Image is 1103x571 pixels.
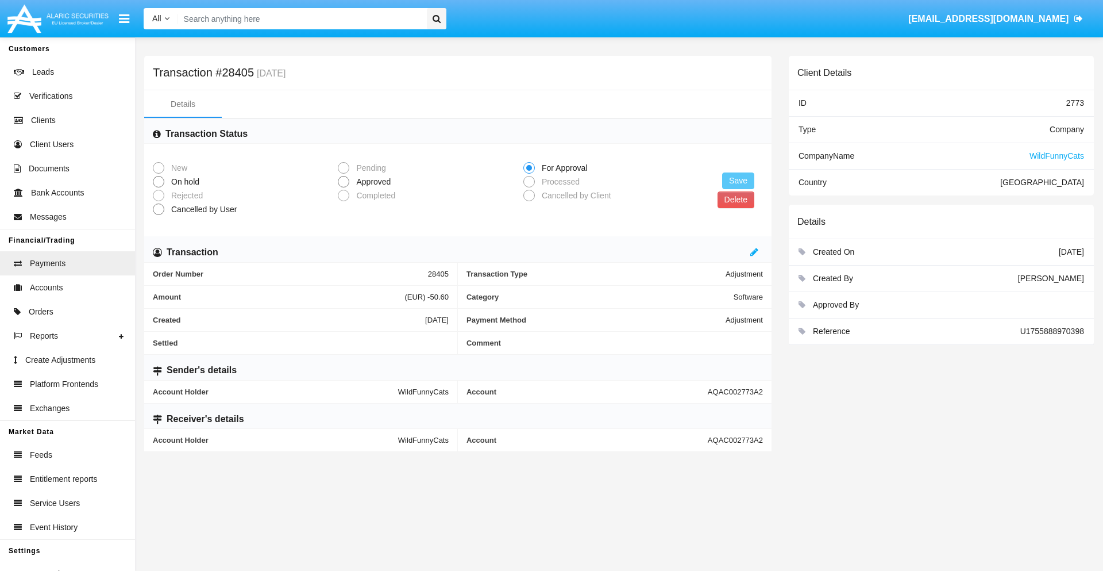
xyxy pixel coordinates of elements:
[1066,98,1084,108] span: 2773
[30,139,74,151] span: Client Users
[726,270,763,278] span: Adjustment
[164,190,206,202] span: Rejected
[167,413,244,426] h6: Receiver's details
[1018,274,1084,283] span: [PERSON_NAME]
[1029,151,1084,160] span: WildFunnyCats
[428,270,449,278] span: 28405
[30,378,98,390] span: Platform Frontends
[152,14,161,23] span: All
[30,473,98,485] span: Entitlement reports
[708,436,763,444] span: AQAC002773A2
[254,69,286,78] small: [DATE]
[799,151,854,160] span: Company Name
[30,522,78,534] span: Event History
[722,173,754,189] button: Save
[466,339,763,347] span: Comment
[164,204,240,216] span: Cancelled by User
[165,128,248,140] h6: Transaction Status
[30,403,70,415] span: Exchanges
[466,316,726,324] span: Payment Method
[903,3,1089,35] a: [EMAIL_ADDRESS][DOMAIN_NAME]
[404,293,449,301] span: (EUR) -50.60
[797,216,826,227] h6: Details
[30,211,67,223] span: Messages
[30,497,80,509] span: Service Users
[466,436,708,444] span: Account
[153,270,428,278] span: Order Number
[30,258,65,270] span: Payments
[466,293,734,301] span: Category
[29,163,70,175] span: Documents
[153,339,449,347] span: Settled
[425,316,449,324] span: [DATE]
[178,8,423,29] input: Search
[349,190,398,202] span: Completed
[153,68,286,78] h5: Transaction #28405
[813,327,850,336] span: Reference
[31,114,56,127] span: Clients
[349,176,394,188] span: Approved
[153,316,425,324] span: Created
[1059,247,1084,256] span: [DATE]
[144,13,178,25] a: All
[349,162,388,174] span: Pending
[734,293,763,301] span: Software
[171,98,195,110] div: Details
[30,330,58,342] span: Reports
[908,14,1069,24] span: [EMAIL_ADDRESS][DOMAIN_NAME]
[1020,327,1084,336] span: U1755888970398
[718,191,754,208] button: Delete
[153,436,398,444] span: Account Holder
[31,187,84,199] span: Bank Accounts
[535,190,614,202] span: Cancelled by Client
[30,282,63,294] span: Accounts
[708,388,763,396] span: AQAC002773A2
[799,125,816,134] span: Type
[535,176,583,188] span: Processed
[726,316,763,324] span: Adjustment
[797,67,851,78] h6: Client Details
[29,90,72,102] span: Verifications
[29,306,53,318] span: Orders
[799,98,807,108] span: ID
[167,364,237,377] h6: Sender's details
[153,388,398,396] span: Account Holder
[164,176,202,188] span: On hold
[32,66,54,78] span: Leads
[398,436,449,444] span: WildFunnyCats
[813,247,854,256] span: Created On
[1050,125,1084,134] span: Company
[813,274,853,283] span: Created By
[25,354,95,366] span: Create Adjustments
[535,162,590,174] span: For Approval
[1000,178,1084,187] span: [GEOGRAPHIC_DATA]
[6,2,110,36] img: Logo image
[167,246,218,259] h6: Transaction
[813,300,859,309] span: Approved By
[153,293,404,301] span: Amount
[30,449,52,461] span: Feeds
[799,178,827,187] span: Country
[398,388,449,396] span: WildFunnyCats
[466,270,726,278] span: Transaction Type
[466,388,708,396] span: Account
[164,162,190,174] span: New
